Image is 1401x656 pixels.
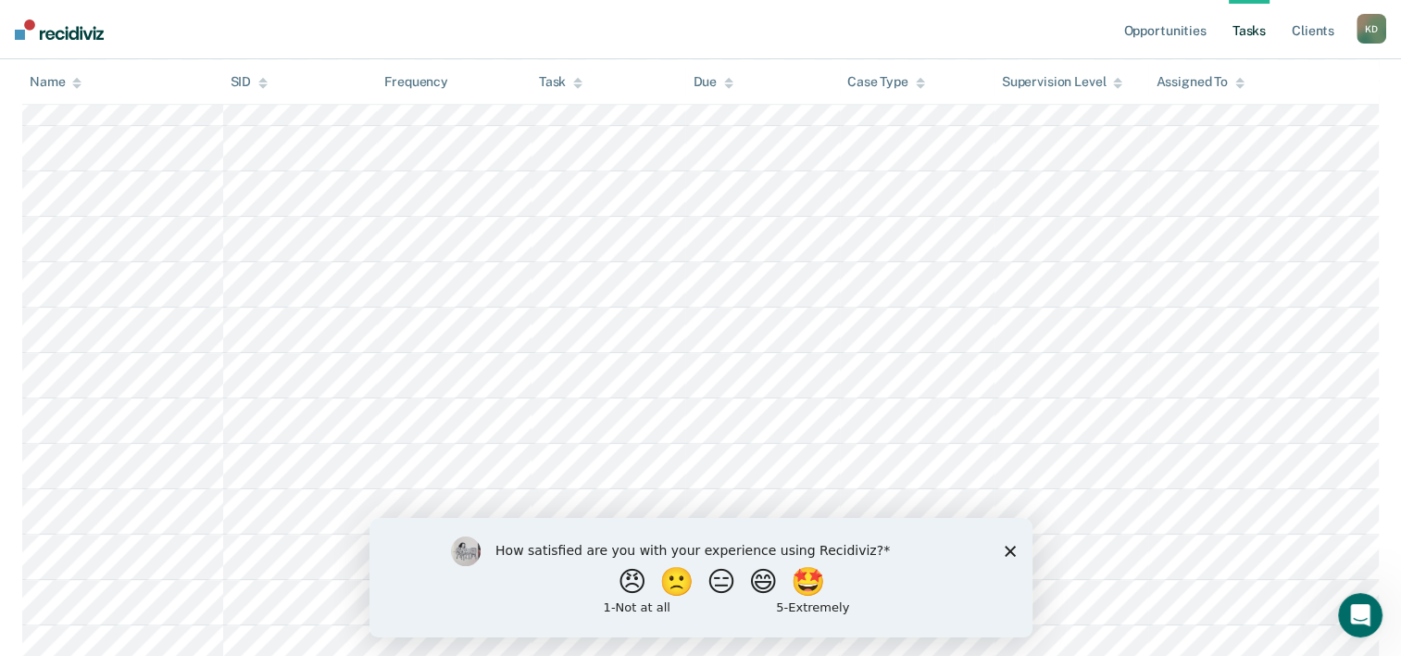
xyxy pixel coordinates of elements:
[1357,14,1386,44] div: K D
[539,74,582,90] div: Task
[1338,593,1382,637] iframe: Intercom live chat
[369,518,1032,637] iframe: Survey by Kim from Recidiviz
[15,19,104,40] img: Recidiviz
[1357,14,1386,44] button: KD
[847,74,925,90] div: Case Type
[231,74,269,90] div: SID
[1002,74,1123,90] div: Supervision Level
[384,74,448,90] div: Frequency
[1156,74,1244,90] div: Assigned To
[693,74,733,90] div: Due
[30,74,81,90] div: Name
